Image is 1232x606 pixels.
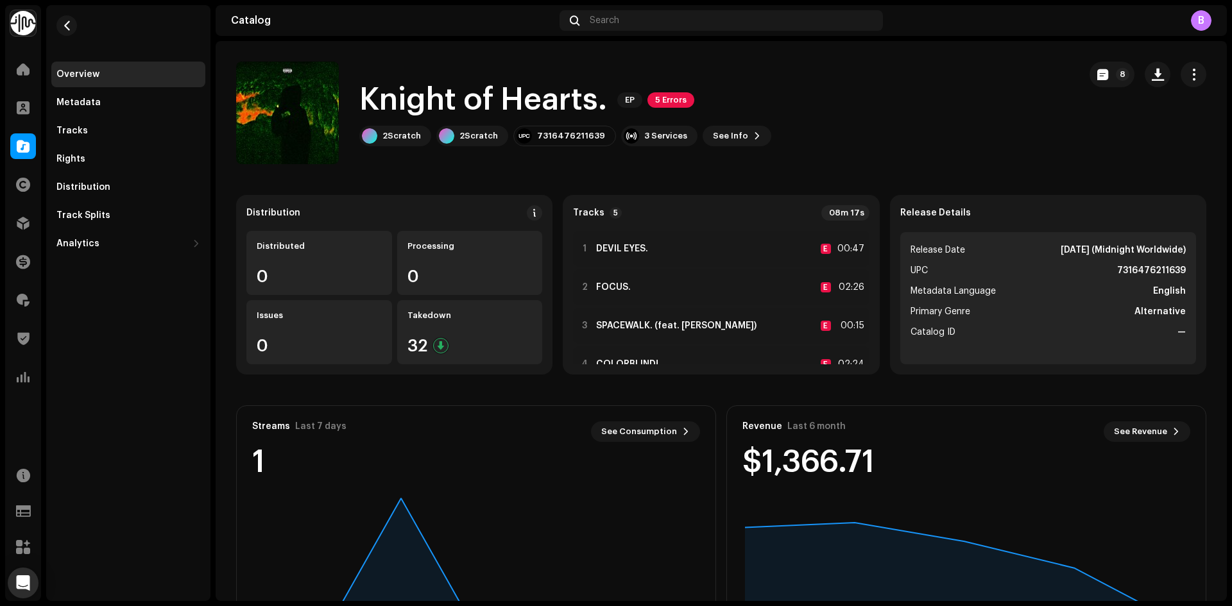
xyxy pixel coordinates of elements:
[1177,324,1186,340] strong: —
[407,310,533,321] div: Takedown
[911,263,928,278] span: UPC
[56,210,110,221] div: Track Splits
[51,146,205,172] re-m-nav-item: Rights
[742,421,782,432] div: Revenue
[1061,242,1186,258] strong: [DATE] (Midnight Worldwide)
[821,359,831,369] div: E
[382,131,421,141] div: 2Scratch
[51,203,205,228] re-m-nav-item: Track Splits
[56,126,88,136] div: Tracks
[836,280,864,295] div: 02:26
[596,321,757,331] strong: SPACEWALK. (feat. [PERSON_NAME])
[911,242,965,258] span: Release Date
[459,131,498,141] div: 2Scratch
[900,208,971,218] strong: Release Details
[601,419,677,444] span: See Consumption
[713,123,748,149] span: See Info
[51,231,205,257] re-m-nav-dropdown: Analytics
[295,421,346,432] div: Last 7 days
[787,421,846,432] div: Last 6 month
[596,282,631,292] strong: FOCUS.
[407,241,533,251] div: Processing
[573,208,604,218] strong: Tracks
[8,568,38,598] div: Open Intercom Messenger
[821,282,831,292] div: E
[56,154,85,164] div: Rights
[821,205,869,221] div: 08m 17s
[56,69,99,80] div: Overview
[911,324,955,340] span: Catalog ID
[51,90,205,115] re-m-nav-item: Metadata
[10,10,36,36] img: 0f74c21f-6d1c-4dbc-9196-dbddad53419e
[911,304,970,319] span: Primary Genre
[703,126,771,146] button: See Info
[1104,421,1190,442] button: See Revenue
[610,207,622,219] p-badge: 5
[257,310,382,321] div: Issues
[1090,62,1134,87] button: 8
[1114,419,1167,444] span: See Revenue
[252,421,290,432] div: Streams
[51,62,205,87] re-m-nav-item: Overview
[537,131,605,141] div: 7316476211639
[836,318,864,333] div: 00:15
[596,359,658,369] strong: COLORBLIND!
[56,182,110,192] div: Distribution
[1116,68,1129,81] p-badge: 8
[1117,263,1186,278] strong: 7316476211639
[51,174,205,200] re-m-nav-item: Distribution
[591,421,700,442] button: See Consumption
[359,80,607,121] h1: Knight of Hearts.
[644,131,687,141] div: 3 Services
[821,321,831,331] div: E
[1153,283,1186,299] strong: English
[231,15,554,26] div: Catalog
[596,244,648,254] strong: DEVIL EYES.
[51,118,205,144] re-m-nav-item: Tracks
[836,357,864,372] div: 02:24
[246,208,300,218] div: Distribution
[911,283,996,299] span: Metadata Language
[1134,304,1186,319] strong: Alternative
[1191,10,1211,31] div: B
[647,92,694,108] span: 5 Errors
[821,244,831,254] div: E
[836,241,864,257] div: 00:47
[617,92,642,108] span: EP
[56,97,101,108] div: Metadata
[56,239,99,249] div: Analytics
[257,241,382,251] div: Distributed
[590,15,619,26] span: Search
